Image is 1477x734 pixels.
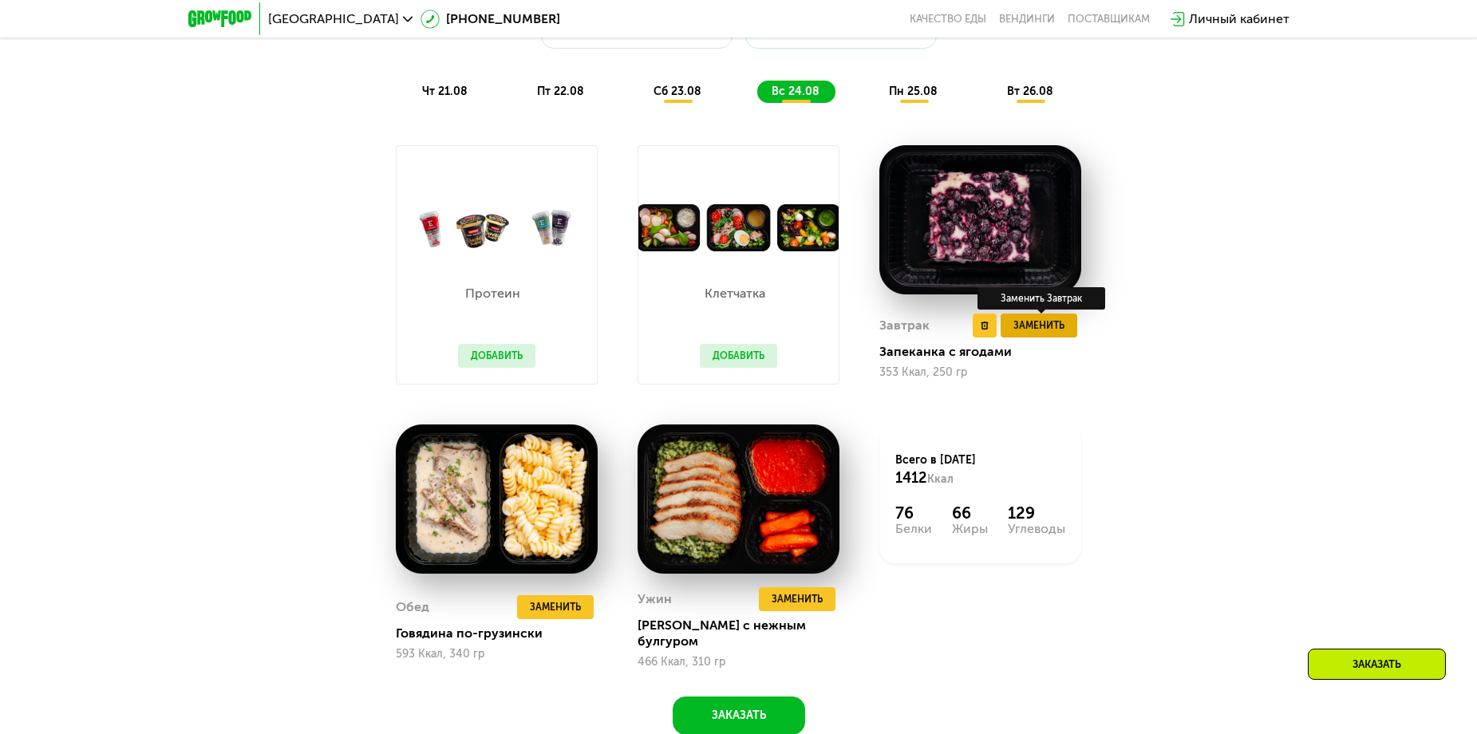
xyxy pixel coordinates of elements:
[1013,318,1064,333] span: Заменить
[396,595,429,619] div: Обед
[638,618,852,649] div: [PERSON_NAME] с нежным булгуром
[952,523,988,535] div: Жиры
[654,85,701,98] span: сб 23.08
[910,13,986,26] a: Качество еды
[458,344,535,368] button: Добавить
[879,344,1094,360] div: Запеканка с ягодами
[530,599,581,615] span: Заменить
[458,287,527,300] p: Протеин
[889,85,938,98] span: пн 25.08
[517,595,594,619] button: Заменить
[927,472,954,486] span: Ккал
[999,13,1055,26] a: Вендинги
[1001,314,1077,337] button: Заменить
[895,523,932,535] div: Белки
[895,469,927,487] span: 1412
[1308,649,1446,680] div: Заказать
[537,85,584,98] span: пт 22.08
[1189,10,1289,29] div: Личный кабинет
[422,85,468,98] span: чт 21.08
[952,503,988,523] div: 66
[1008,503,1065,523] div: 129
[700,287,769,300] p: Клетчатка
[1068,13,1150,26] div: поставщикам
[895,503,932,523] div: 76
[1007,85,1053,98] span: вт 26.08
[700,344,777,368] button: Добавить
[638,656,839,669] div: 466 Ккал, 310 гр
[772,85,819,98] span: вс 24.08
[1008,523,1065,535] div: Углеводы
[421,10,560,29] a: [PHONE_NUMBER]
[879,314,930,337] div: Завтрак
[977,287,1105,310] div: Заменить Завтрак
[895,452,1065,487] div: Всего в [DATE]
[879,366,1081,379] div: 353 Ккал, 250 гр
[396,625,610,641] div: Говядина по-грузински
[268,13,399,26] span: [GEOGRAPHIC_DATA]
[772,591,823,607] span: Заменить
[638,587,672,611] div: Ужин
[396,648,598,661] div: 593 Ккал, 340 гр
[759,587,835,611] button: Заменить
